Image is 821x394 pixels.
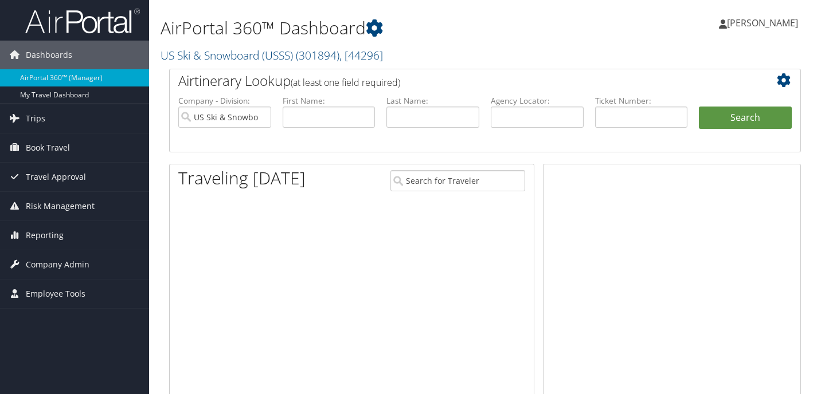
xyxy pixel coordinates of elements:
[26,41,72,69] span: Dashboards
[291,76,400,89] span: (at least one field required)
[25,7,140,34] img: airportal-logo.png
[727,17,798,29] span: [PERSON_NAME]
[178,71,739,90] h2: Airtinerary Lookup
[296,48,339,63] span: ( 301894 )
[339,48,383,63] span: , [ 44296 ]
[26,221,64,250] span: Reporting
[595,95,688,107] label: Ticket Number:
[26,250,89,279] span: Company Admin
[26,279,85,308] span: Employee Tools
[390,170,525,191] input: Search for Traveler
[26,192,95,220] span: Risk Management
[178,166,306,190] h1: Traveling [DATE]
[161,16,593,40] h1: AirPortal 360™ Dashboard
[26,133,70,162] span: Book Travel
[491,95,584,107] label: Agency Locator:
[161,48,383,63] a: US Ski & Snowboard (USSS)
[26,163,86,191] span: Travel Approval
[719,6,810,40] a: [PERSON_NAME]
[283,95,376,107] label: First Name:
[178,95,271,107] label: Company - Division:
[386,95,479,107] label: Last Name:
[26,104,45,133] span: Trips
[699,107,792,129] button: Search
